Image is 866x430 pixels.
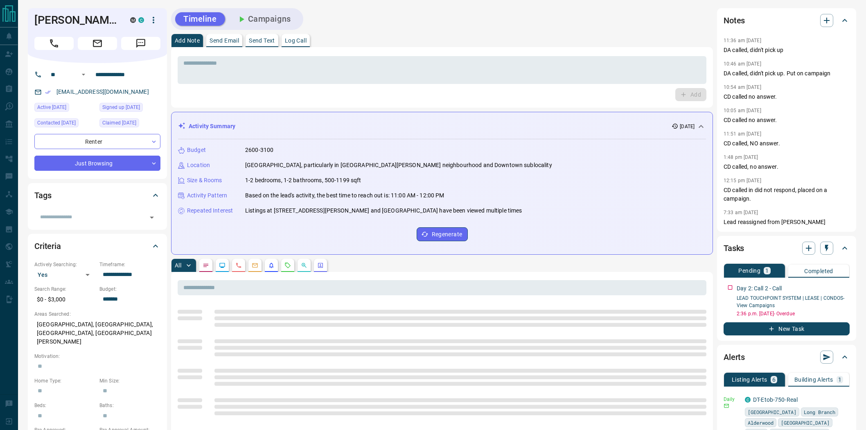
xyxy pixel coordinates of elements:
h2: Alerts [724,351,745,364]
button: Regenerate [417,227,468,241]
p: CD called in did not respond, placed on a campaign. [724,186,850,203]
p: Activity Pattern [187,191,227,200]
p: Based on the lead's activity, the best time to reach out is: 11:00 AM - 12:00 PM [245,191,444,200]
svg: Listing Alerts [268,262,275,269]
a: DT-Etob-750-Real [753,396,798,403]
svg: Requests [284,262,291,269]
svg: Lead Browsing Activity [219,262,226,269]
p: All [175,263,181,268]
div: Yes [34,268,95,281]
span: Long Branch [804,408,835,416]
p: $0 - $3,000 [34,293,95,306]
p: CD called, NO answer. [724,139,850,148]
p: Listing Alerts [732,377,767,382]
span: [GEOGRAPHIC_DATA] [781,419,830,427]
div: Mon Aug 11 2025 [34,118,95,130]
h2: Notes [724,14,745,27]
div: Notes [724,11,850,30]
p: Log Call [285,38,307,43]
h2: Tags [34,189,51,202]
p: Pending [738,268,760,274]
p: Day 2: Call 2 - Call [737,284,782,293]
button: Timeline [175,12,225,26]
p: Home Type: [34,377,95,385]
button: Open [79,70,88,79]
a: LEAD TOUCHPOINT SYSTEM | LEASE | CONDOS- View Campaigns [737,295,845,308]
p: 11:51 am [DATE] [724,131,761,137]
p: Baths: [99,402,160,409]
div: Thu Jan 07 2016 [99,103,160,114]
p: 2600-3100 [245,146,273,154]
p: [DATE] [680,123,695,130]
p: DA called, didn't pick up. Put on campaign [724,69,850,78]
p: 1-2 bedrooms, 1-2 bathrooms, 500-1199 sqft [245,176,361,185]
h1: [PERSON_NAME] [34,14,118,27]
span: [GEOGRAPHIC_DATA] [748,408,796,416]
svg: Opportunities [301,262,307,269]
p: Building Alerts [794,377,833,382]
p: 7:33 am [DATE] [724,210,758,215]
p: 12:15 pm [DATE] [724,178,761,183]
p: Completed [804,268,833,274]
div: mrloft.ca [130,17,136,23]
p: 1 [838,377,841,382]
p: Actively Searching: [34,261,95,268]
div: Activity Summary[DATE] [178,119,706,134]
svg: Email Verified [45,89,51,95]
p: [GEOGRAPHIC_DATA], particularly in [GEOGRAPHIC_DATA][PERSON_NAME] neighbourhood and Downtown subl... [245,161,552,170]
svg: Agent Actions [317,262,324,269]
p: Budget: [99,285,160,293]
svg: Emails [252,262,258,269]
p: Send Email [210,38,239,43]
p: Add Note [175,38,200,43]
p: 10:46 am [DATE] [724,61,761,67]
p: Size & Rooms [187,176,222,185]
p: Min Size: [99,377,160,385]
a: [EMAIL_ADDRESS][DOMAIN_NAME] [56,88,149,95]
div: Tags [34,186,160,205]
p: 1:48 pm [DATE] [724,154,758,160]
span: Active [DATE] [37,103,66,111]
div: Tasks [724,238,850,258]
p: 10:54 am [DATE] [724,84,761,90]
span: Call [34,37,74,50]
span: Signed up [DATE] [102,103,140,111]
p: Budget [187,146,206,154]
div: Sat Aug 09 2025 [34,103,95,114]
button: Open [146,212,158,223]
button: New Task [724,322,850,335]
div: Just Browsing [34,156,160,171]
p: Send Text [249,38,275,43]
p: Beds: [34,402,95,409]
svg: Notes [203,262,209,269]
svg: Calls [235,262,242,269]
svg: Email [724,403,729,409]
div: condos.ca [745,397,751,403]
span: Message [121,37,160,50]
p: Daily [724,396,740,403]
p: Motivation: [34,353,160,360]
span: Email [78,37,117,50]
p: 1 [765,268,769,274]
p: 10:05 am [DATE] [724,108,761,113]
p: CD called no answer. [724,93,850,101]
div: Wed Nov 21 2018 [99,118,160,130]
p: Activity Summary [189,122,235,131]
div: Alerts [724,347,850,367]
span: Claimed [DATE] [102,119,136,127]
h2: Tasks [724,242,744,255]
p: 11:36 am [DATE] [724,38,761,43]
p: CD called no answer. [724,116,850,124]
p: Location [187,161,210,170]
button: Campaigns [228,12,299,26]
p: Areas Searched: [34,310,160,318]
p: DA called, didn't pick up [724,46,850,54]
span: Contacted [DATE] [37,119,76,127]
h2: Criteria [34,240,61,253]
p: 2:36 p.m. [DATE] - Overdue [737,310,850,317]
p: Timeframe: [99,261,160,268]
div: Renter [34,134,160,149]
p: 6 [772,377,776,382]
p: Lead reassigned from [PERSON_NAME] [724,218,850,226]
div: condos.ca [138,17,144,23]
